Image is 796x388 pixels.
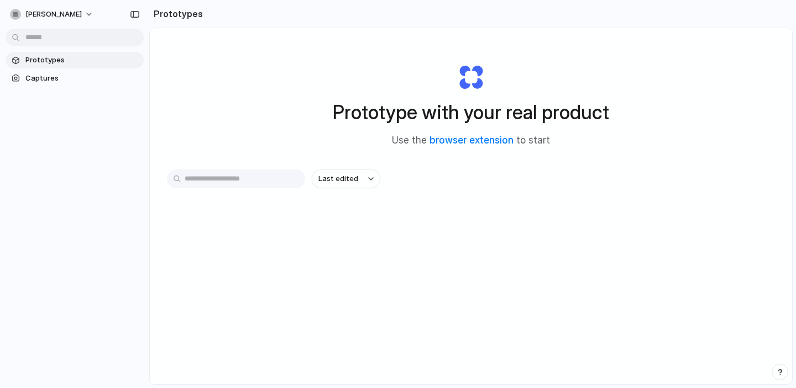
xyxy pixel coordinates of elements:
[6,6,99,23] button: [PERSON_NAME]
[430,135,514,146] a: browser extension
[149,7,203,20] h2: Prototypes
[25,73,139,84] span: Captures
[25,9,82,20] span: [PERSON_NAME]
[318,173,358,184] span: Last edited
[392,134,550,148] span: Use the to start
[6,70,144,87] a: Captures
[333,98,609,127] h1: Prototype with your real product
[312,169,380,188] button: Last edited
[6,52,144,68] a: Prototypes
[25,55,139,66] span: Prototypes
